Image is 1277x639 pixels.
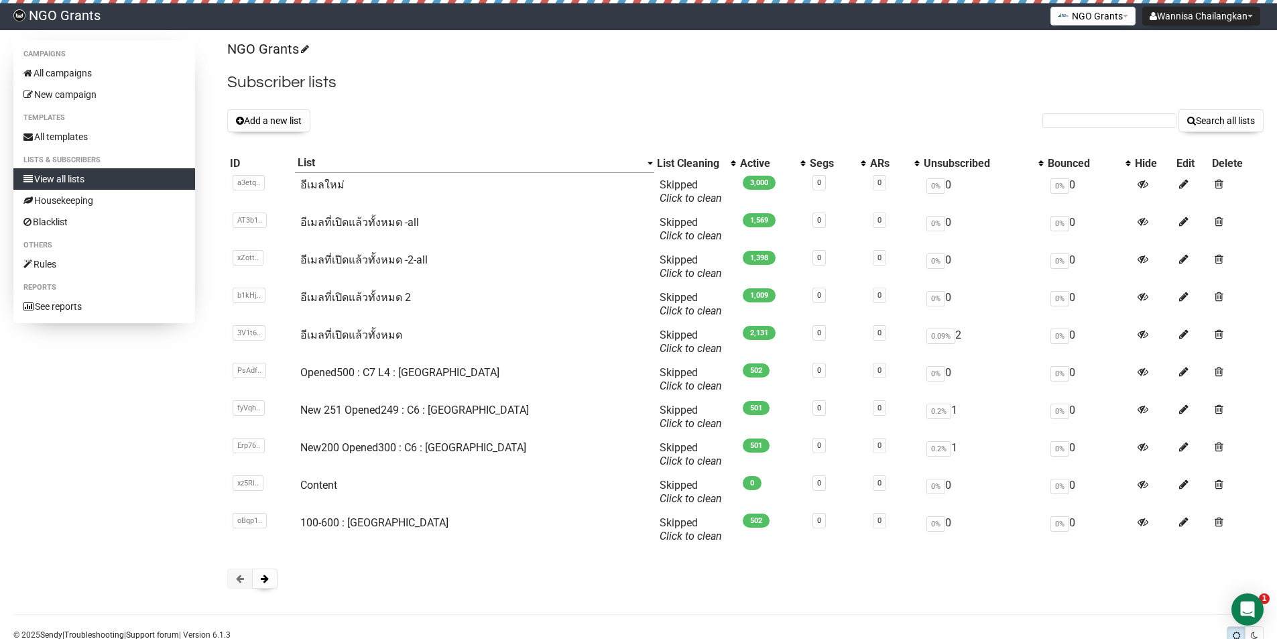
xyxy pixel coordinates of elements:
div: Unsubscribed [924,157,1032,170]
span: 0% [1050,216,1069,231]
th: Unsubscribed: No sort applied, activate to apply an ascending sort [921,154,1045,173]
span: 0% [926,516,945,532]
div: Bounced [1048,157,1119,170]
a: อีเมลที่เปิดแล้วทั้งหมด -2-all [300,253,428,266]
a: Click to clean [660,417,722,430]
a: 100-600 : [GEOGRAPHIC_DATA] [300,516,448,529]
span: 0.09% [926,329,955,344]
th: ID: No sort applied, sorting is disabled [227,154,295,173]
span: AT3b1.. [233,213,267,228]
a: 0 [817,516,821,525]
span: xZott.. [233,250,263,266]
span: xz5Rl.. [233,475,263,491]
button: Add a new list [227,109,310,132]
span: 3V1t6.. [233,325,265,341]
span: Skipped [660,216,722,242]
span: 3,000 [743,176,776,190]
td: 0 [1045,211,1133,248]
span: 0% [926,479,945,494]
a: Click to clean [660,530,722,542]
td: 0 [1045,173,1133,211]
a: 0 [877,404,881,412]
span: 0% [1050,441,1069,457]
div: List Cleaning [657,157,724,170]
span: 0% [1050,178,1069,194]
a: 0 [817,366,821,375]
span: Skipped [660,178,722,205]
div: List [298,156,642,170]
a: Opened500 : C7 L4 : [GEOGRAPHIC_DATA] [300,366,499,379]
span: 0% [1050,291,1069,306]
td: 2 [921,323,1045,361]
th: List Cleaning: No sort applied, activate to apply an ascending sort [654,154,737,173]
a: 0 [817,329,821,337]
span: 2,131 [743,326,776,340]
a: 0 [877,178,881,187]
span: 0% [1050,404,1069,419]
a: Blacklist [13,211,195,233]
a: New 251 Opened249 : C6 : [GEOGRAPHIC_DATA] [300,404,529,416]
span: 502 [743,363,770,377]
div: Delete [1212,157,1261,170]
a: Rules [13,253,195,275]
a: Click to clean [660,192,722,205]
a: 0 [877,441,881,450]
th: Hide: No sort applied, sorting is disabled [1132,154,1174,173]
a: 0 [817,216,821,225]
th: Delete: No sort applied, sorting is disabled [1209,154,1264,173]
span: 1,398 [743,251,776,265]
a: Click to clean [660,492,722,505]
td: 0 [921,286,1045,323]
div: Segs [810,157,854,170]
td: 0 [921,211,1045,248]
div: Edit [1176,157,1207,170]
td: 0 [1045,361,1133,398]
span: 0% [1050,329,1069,344]
a: Click to clean [660,267,722,280]
span: 0% [1050,253,1069,269]
button: NGO Grants [1050,7,1136,25]
td: 0 [1045,286,1133,323]
li: Lists & subscribers [13,152,195,168]
div: ID [230,157,292,170]
a: 0 [877,516,881,525]
td: 0 [1045,436,1133,473]
td: 1 [921,436,1045,473]
span: Erp76.. [233,438,265,453]
span: Skipped [660,329,722,355]
span: Skipped [660,253,722,280]
span: Skipped [660,291,722,317]
a: Housekeeping [13,190,195,211]
a: See reports [13,296,195,317]
span: 0% [1050,479,1069,494]
span: 0% [926,366,945,382]
a: Click to clean [660,229,722,242]
td: 0 [921,173,1045,211]
a: 0 [877,329,881,337]
td: 0 [921,248,1045,286]
a: New200 Opened300 : C6 : [GEOGRAPHIC_DATA] [300,441,526,454]
li: Others [13,237,195,253]
span: PsAdf.. [233,363,266,378]
span: 1,569 [743,213,776,227]
a: Click to clean [660,380,722,392]
th: Bounced: No sort applied, activate to apply an ascending sort [1045,154,1133,173]
div: Active [740,157,794,170]
span: Skipped [660,516,722,542]
td: 0 [1045,323,1133,361]
button: Search all lists [1178,109,1264,132]
span: oBqp1.. [233,513,267,528]
a: อีเมลที่เปิดแล้วทั้งหมด [300,329,402,341]
a: 0 [817,178,821,187]
span: 0.2% [926,404,951,419]
span: 0% [1050,516,1069,532]
a: NGO Grants [227,41,307,57]
span: 0.2% [926,441,951,457]
span: 0 [743,476,762,490]
span: 501 [743,439,770,453]
a: All campaigns [13,62,195,84]
td: 0 [1045,248,1133,286]
td: 0 [921,473,1045,511]
img: 17080ac3efa689857045ce3784bc614b [13,9,25,21]
span: 0% [926,178,945,194]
